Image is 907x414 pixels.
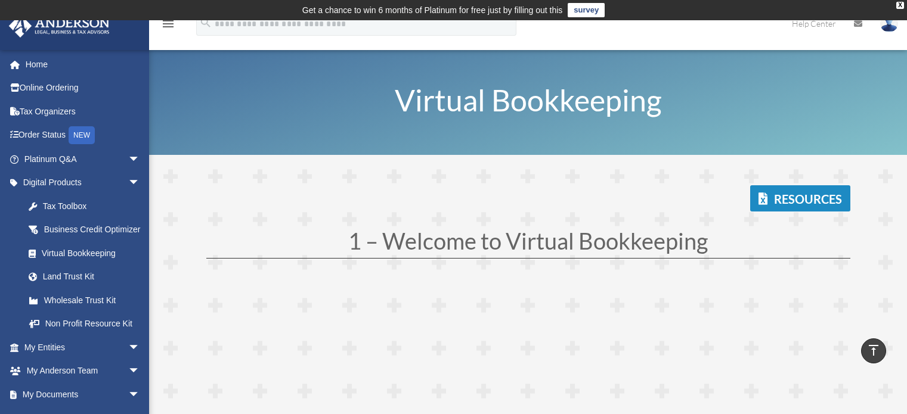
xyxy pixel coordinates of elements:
[8,76,158,100] a: Online Ordering
[8,123,158,148] a: Order StatusNEW
[42,293,143,308] div: Wholesale Trust Kit
[42,316,143,331] div: Non Profit Resource Kit
[128,382,152,407] span: arrow_drop_down
[42,269,143,284] div: Land Trust Kit
[199,16,212,29] i: search
[128,171,152,195] span: arrow_drop_down
[17,194,158,218] a: Tax Toolbox
[42,246,137,261] div: Virtual Bookkeeping
[866,343,881,357] i: vertical_align_top
[880,15,898,32] img: User Pic
[128,147,152,172] span: arrow_drop_down
[161,21,175,31] a: menu
[395,82,662,118] span: Virtual Bookkeeping
[8,99,158,123] a: Tax Organizers
[161,17,175,31] i: menu
[8,335,158,359] a: My Entitiesarrow_drop_down
[8,359,158,383] a: My Anderson Teamarrow_drop_down
[17,288,158,312] a: Wholesale Trust Kit
[17,312,158,336] a: Non Profit Resource Kit
[17,241,152,265] a: Virtual Bookkeeping
[42,222,143,237] div: Business Credit Optimizer
[42,199,143,214] div: Tax Toolbox
[69,126,95,144] div: NEW
[5,14,113,38] img: Anderson Advisors Platinum Portal
[128,359,152,384] span: arrow_drop_down
[17,265,158,289] a: Land Trust Kit
[302,3,563,17] div: Get a chance to win 6 months of Platinum for free just by filling out this
[750,185,850,211] a: Resources
[206,229,850,258] h1: 1 – Welcome to Virtual Bookkeeping
[568,3,605,17] a: survey
[8,382,158,406] a: My Documentsarrow_drop_down
[17,218,158,242] a: Business Credit Optimizer
[8,147,158,171] a: Platinum Q&Aarrow_drop_down
[8,52,158,76] a: Home
[128,335,152,360] span: arrow_drop_down
[896,2,904,9] div: close
[861,338,886,363] a: vertical_align_top
[8,171,158,195] a: Digital Productsarrow_drop_down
